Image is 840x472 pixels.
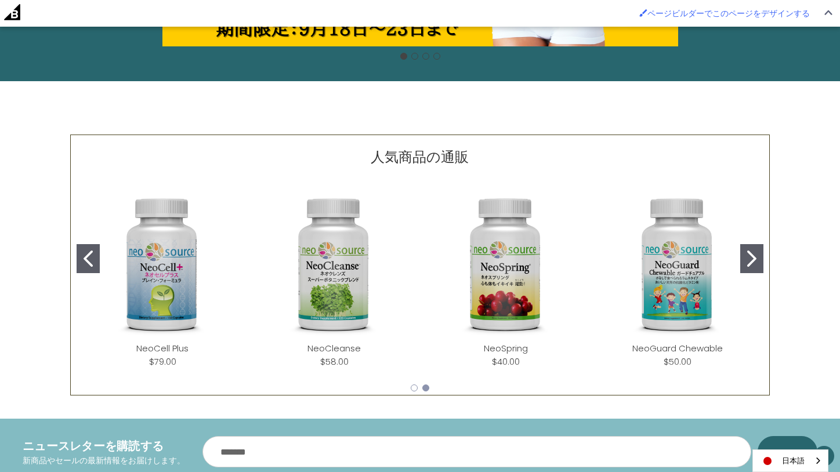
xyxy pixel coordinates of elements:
[824,10,832,15] img: アドミンバーを閉じる
[86,188,239,342] img: NeoCell Plus
[740,244,763,273] button: Go to slide 2
[411,384,418,391] button: Go to slide 1
[77,179,248,377] div: NeoCell Plus
[639,9,647,17] img: ページビルダー編集のブラシを有効にした。
[258,188,411,342] img: NeoCleanse
[492,355,520,368] div: $40.00
[433,53,440,60] button: Go to slide 4
[429,188,582,342] img: NeoSpring
[23,455,185,467] p: 新商品やセールの最新情報をお届けします。
[422,384,429,391] button: Go to slide 2
[484,342,528,354] a: NeoSpring
[752,449,828,472] aside: Language selected: 日本語
[664,355,691,368] div: $50.00
[136,342,189,354] a: NeoCell Plus
[753,450,828,471] a: 日本語
[149,355,176,368] div: $79.00
[307,342,361,354] a: NeoCleanse
[371,147,469,168] p: 人気商品の通販
[592,179,763,377] div: NeoGuard Chewable
[248,179,420,377] div: NeoCleanse
[320,355,349,368] div: $58.00
[632,342,723,354] a: NeoGuard Chewable
[420,179,592,377] div: NeoSpring
[23,437,185,455] h4: ニュースレターを購読する
[647,9,810,18] span: ページビルダーでこのページをデザインする
[752,449,828,472] div: Language
[601,188,754,342] img: NeoGuard Chewable
[422,53,429,60] button: Go to slide 3
[77,244,100,273] button: Go to slide 1
[400,53,407,60] button: Go to slide 1
[633,3,816,24] a: ページビルダー編集のブラシを有効にした。 ページビルダーでこのページをデザインする
[411,53,418,60] button: Go to slide 2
